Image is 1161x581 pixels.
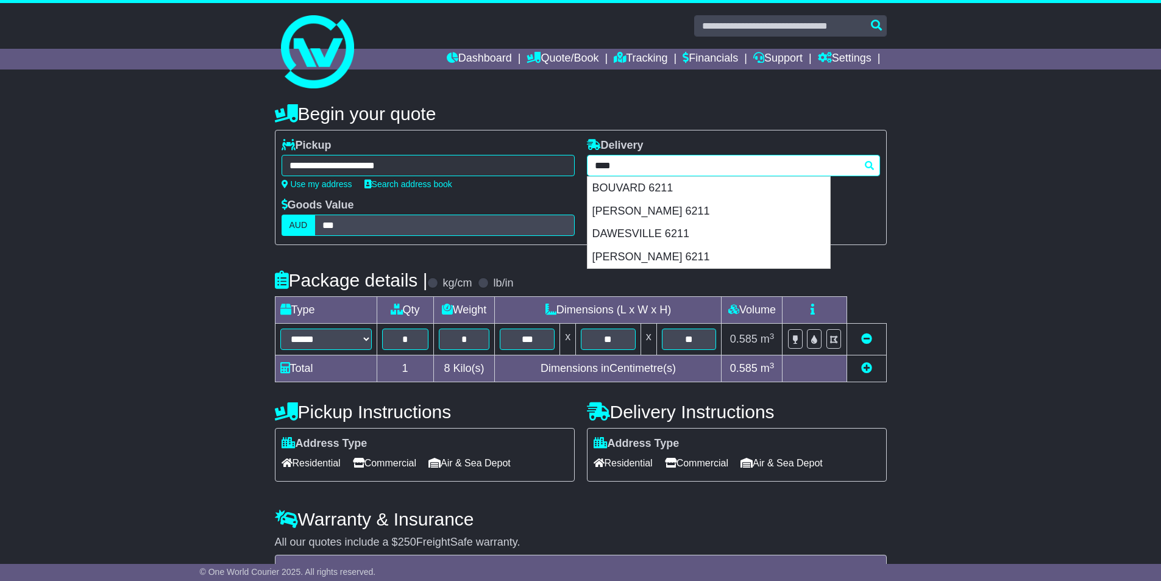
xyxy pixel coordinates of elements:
span: m [761,333,775,345]
span: Air & Sea Depot [428,454,511,472]
label: kg/cm [442,277,472,290]
h4: Delivery Instructions [587,402,887,422]
a: Tracking [614,49,667,70]
sup: 3 [770,332,775,341]
td: Type [275,297,377,324]
sup: 3 [770,361,775,370]
td: Total [275,355,377,382]
label: Delivery [587,139,644,152]
span: Residential [594,454,653,472]
td: Volume [722,297,783,324]
td: Kilo(s) [433,355,495,382]
a: Financials [683,49,738,70]
span: 8 [444,362,450,374]
span: Commercial [353,454,416,472]
a: Use my address [282,179,352,189]
td: 1 [377,355,433,382]
a: Add new item [861,362,872,374]
a: Dashboard [447,49,512,70]
label: AUD [282,215,316,236]
a: Support [753,49,803,70]
a: Quote/Book [527,49,598,70]
label: Address Type [594,437,680,451]
h4: Begin your quote [275,104,887,124]
span: m [761,362,775,374]
h4: Package details | [275,270,428,290]
td: Dimensions (L x W x H) [495,297,722,324]
td: x [560,324,576,355]
label: lb/in [493,277,513,290]
a: Search address book [364,179,452,189]
h4: Pickup Instructions [275,402,575,422]
td: Dimensions in Centimetre(s) [495,355,722,382]
div: All our quotes include a $ FreightSafe warranty. [275,536,887,549]
div: DAWESVILLE 6211 [588,223,830,246]
span: Residential [282,454,341,472]
span: 250 [398,536,416,548]
span: 0.585 [730,333,758,345]
h4: Warranty & Insurance [275,509,887,529]
a: Settings [818,49,872,70]
td: x [641,324,656,355]
div: [PERSON_NAME] 6211 [588,246,830,269]
a: Remove this item [861,333,872,345]
div: [PERSON_NAME] 6211 [588,200,830,223]
span: © One World Courier 2025. All rights reserved. [200,567,376,577]
td: Qty [377,297,433,324]
span: Air & Sea Depot [740,454,823,472]
span: Commercial [665,454,728,472]
label: Goods Value [282,199,354,212]
div: BOUVARD 6211 [588,177,830,200]
span: 0.585 [730,362,758,374]
label: Address Type [282,437,367,451]
label: Pickup [282,139,332,152]
td: Weight [433,297,495,324]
